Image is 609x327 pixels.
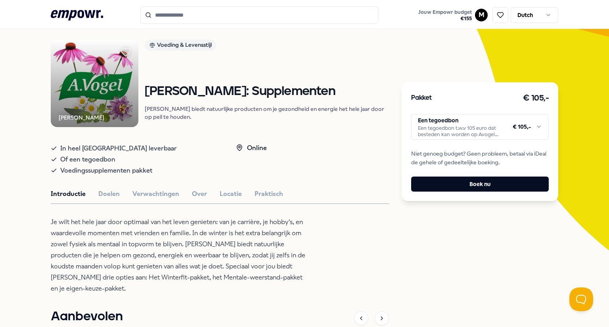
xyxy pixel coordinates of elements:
button: Locatie [220,189,242,199]
button: Boek nu [411,177,549,192]
input: Search for products, categories or subcategories [140,6,378,24]
iframe: Help Scout Beacon - Open [569,287,593,311]
p: [PERSON_NAME] biedt natuurlijke producten om je gezondheid en energie het hele jaar door op peil ... [145,105,389,121]
h3: Pakket [411,93,432,103]
span: Jouw Empowr budget [418,9,472,15]
button: Jouw Empowr budget€155 [417,8,473,23]
button: M [475,9,488,21]
span: € 155 [418,15,472,22]
div: Voeding & Levensstijl [145,40,216,51]
p: Je wilt het hele jaar door optimaal van het leven genieten: van je carrière, je hobby's, en waard... [51,217,308,294]
span: Niet genoeg budget? Geen probleem, betaal via iDeal de gehele of gedeeltelijke boeking. [411,149,549,167]
h1: [PERSON_NAME]: Supplementen [145,85,389,99]
span: Voedingssupplementen pakket [60,165,152,176]
div: Online [236,143,267,153]
button: Praktisch [255,189,283,199]
h3: € 105,- [523,92,549,105]
img: Product Image [51,40,138,127]
button: Over [192,189,207,199]
button: Verwachtingen [132,189,179,199]
button: Introductie [51,189,86,199]
button: Doelen [98,189,120,199]
a: Jouw Empowr budget€155 [415,7,475,23]
span: In heel [GEOGRAPHIC_DATA] leverbaar [60,143,177,154]
a: Voeding & Levensstijl [145,40,389,53]
span: Of een tegoedbon [60,154,115,165]
div: [PERSON_NAME] [59,113,104,122]
h1: Aanbevolen [51,307,123,327]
